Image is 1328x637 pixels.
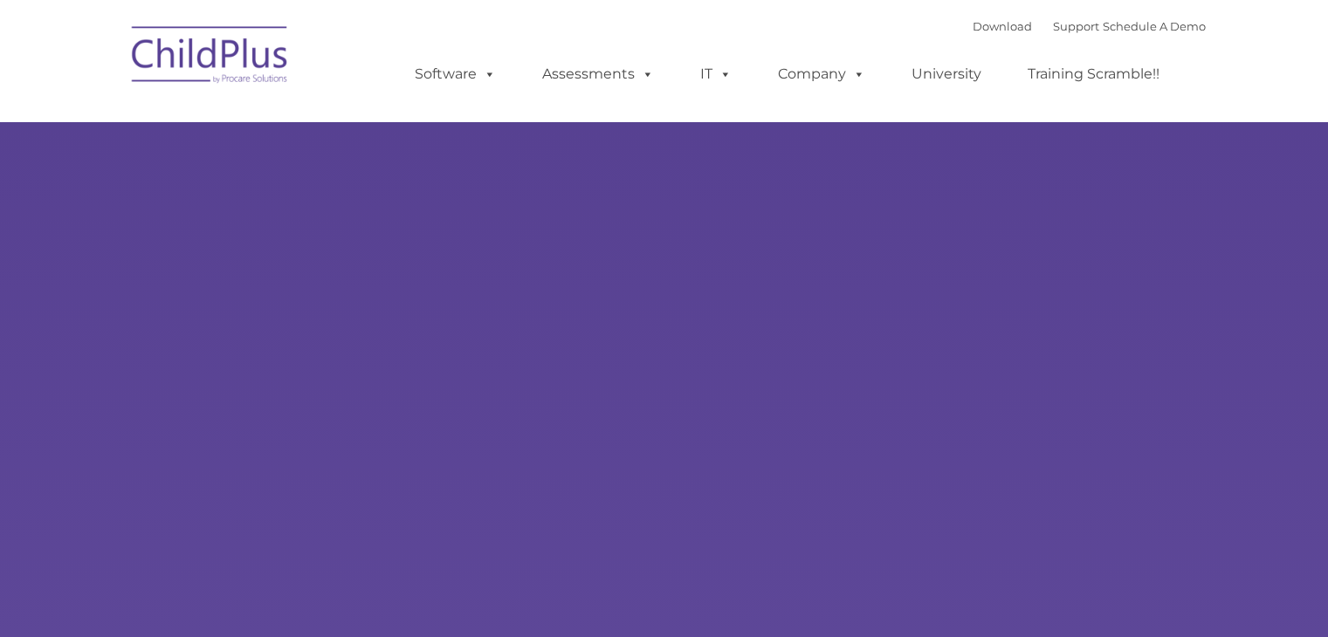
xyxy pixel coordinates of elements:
a: Schedule A Demo [1103,19,1206,33]
font: | [973,19,1206,33]
a: Training Scramble!! [1010,57,1177,92]
img: ChildPlus by Procare Solutions [123,14,298,101]
a: Software [397,57,513,92]
a: IT [683,57,749,92]
a: Support [1053,19,1099,33]
a: Assessments [525,57,671,92]
a: Download [973,19,1032,33]
a: University [894,57,999,92]
a: Company [760,57,883,92]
